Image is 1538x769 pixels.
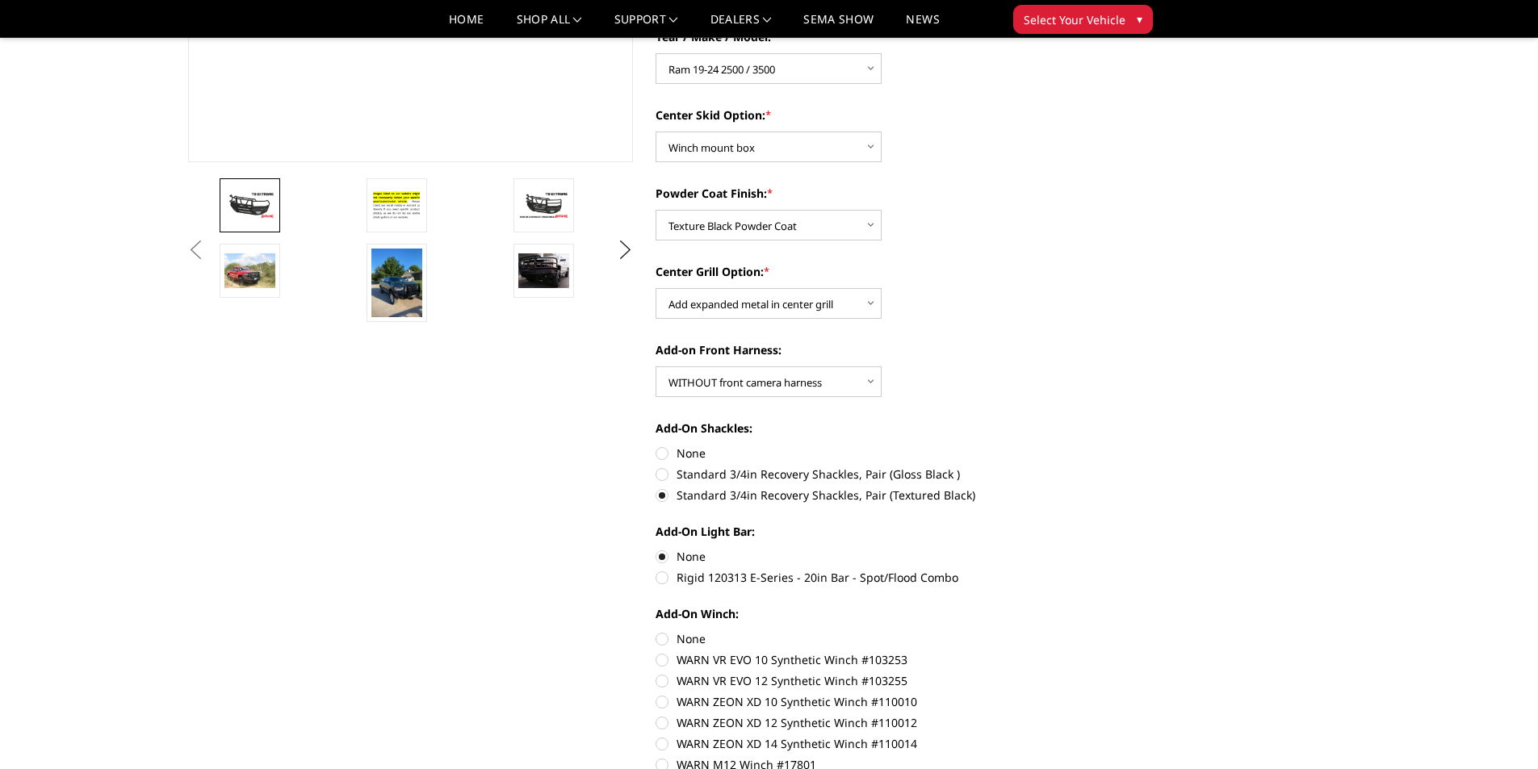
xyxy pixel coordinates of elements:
span: ▾ [1137,10,1142,27]
img: T2 Series - Extreme Front Bumper (receiver or winch) [224,191,275,219]
a: SEMA Show [803,14,874,37]
label: None [656,548,1101,565]
label: Rigid 120313 E-Series - 20in Bar - Spot/Flood Combo [656,569,1101,586]
a: shop all [517,14,582,37]
label: WARN VR EVO 12 Synthetic Winch #103255 [656,672,1101,689]
label: None [656,445,1101,462]
img: T2 Series - Extreme Front Bumper (receiver or winch) [224,253,275,287]
button: Next [613,238,637,262]
label: Standard 3/4in Recovery Shackles, Pair (Textured Black) [656,487,1101,504]
label: None [656,630,1101,647]
label: Add-on Front Harness: [656,341,1101,358]
label: Center Skid Option: [656,107,1101,123]
label: WARN ZEON XD 12 Synthetic Winch #110012 [656,714,1101,731]
img: T2 Series - Extreme Front Bumper (receiver or winch) [371,249,422,317]
label: WARN ZEON XD 10 Synthetic Winch #110010 [656,693,1101,710]
a: News [906,14,939,37]
a: Home [449,14,484,37]
button: Previous [184,238,208,262]
a: Support [614,14,678,37]
label: Center Grill Option: [656,263,1101,280]
a: Dealers [710,14,772,37]
img: T2 Series - Extreme Front Bumper (receiver or winch) [518,191,569,219]
img: T2 Series - Extreme Front Bumper (receiver or winch) [371,188,422,223]
label: Add-On Winch: [656,605,1101,622]
label: Add-On Shackles: [656,420,1101,437]
img: T2 Series - Extreme Front Bumper (receiver or winch) [518,253,569,288]
label: Standard 3/4in Recovery Shackles, Pair (Gloss Black ) [656,466,1101,483]
label: WARN ZEON XD 14 Synthetic Winch #110014 [656,735,1101,752]
label: Powder Coat Finish: [656,185,1101,202]
span: Select Your Vehicle [1024,11,1125,28]
label: WARN VR EVO 10 Synthetic Winch #103253 [656,651,1101,668]
button: Select Your Vehicle [1013,5,1153,34]
label: Add-On Light Bar: [656,523,1101,540]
